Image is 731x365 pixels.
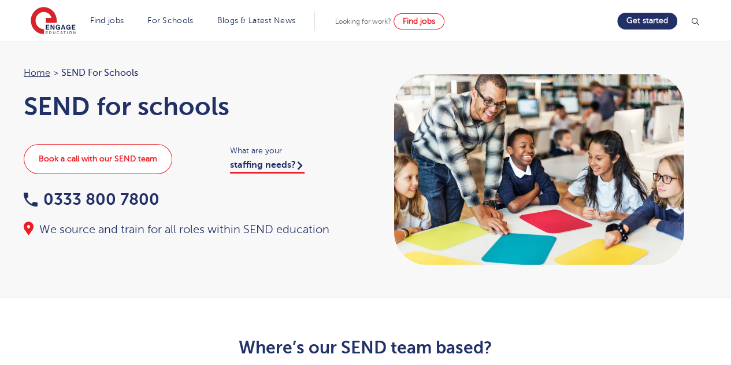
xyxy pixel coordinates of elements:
[24,190,159,208] a: 0333 800 7800
[394,13,444,30] a: Find jobs
[147,16,193,25] a: For Schools
[617,13,677,30] a: Get started
[403,17,435,25] span: Find jobs
[230,160,305,174] a: staffing needs?
[230,144,354,157] span: What are your
[24,144,172,174] a: Book a call with our SEND team
[53,68,58,78] span: >
[31,7,76,36] img: Engage Education
[24,222,354,238] div: We source and train for all roles within SEND education
[24,65,354,80] nav: breadcrumb
[24,68,50,78] a: Home
[82,338,649,357] h2: Where’s our SEND team based?
[61,65,138,80] span: SEND for Schools
[90,16,124,25] a: Find jobs
[24,92,354,121] h1: SEND for schools
[217,16,296,25] a: Blogs & Latest News
[335,17,391,25] span: Looking for work?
